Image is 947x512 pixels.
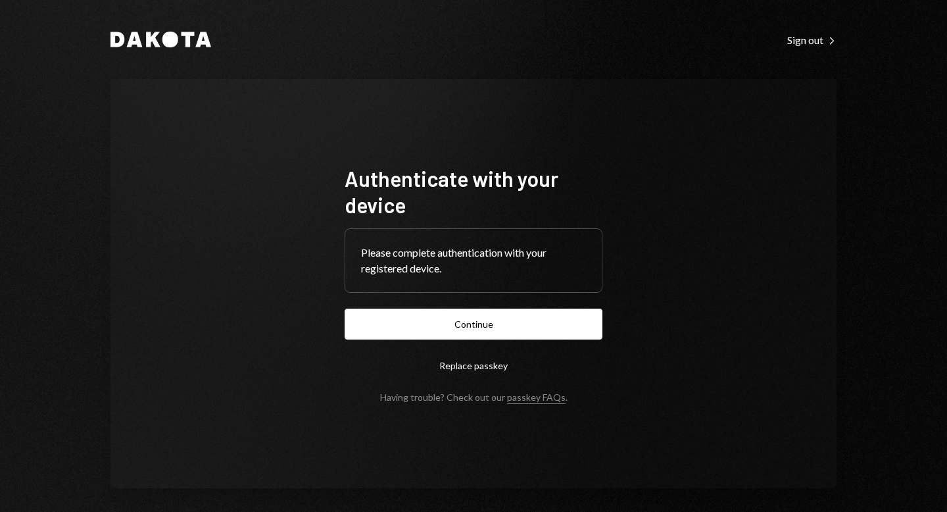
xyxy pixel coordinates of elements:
div: Please complete authentication with your registered device. [361,245,586,276]
a: passkey FAQs [507,392,566,404]
button: Replace passkey [345,350,602,381]
a: Sign out [787,32,837,47]
h1: Authenticate with your device [345,165,602,218]
div: Sign out [787,34,837,47]
div: Having trouble? Check out our . [380,392,568,403]
button: Continue [345,309,602,340]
